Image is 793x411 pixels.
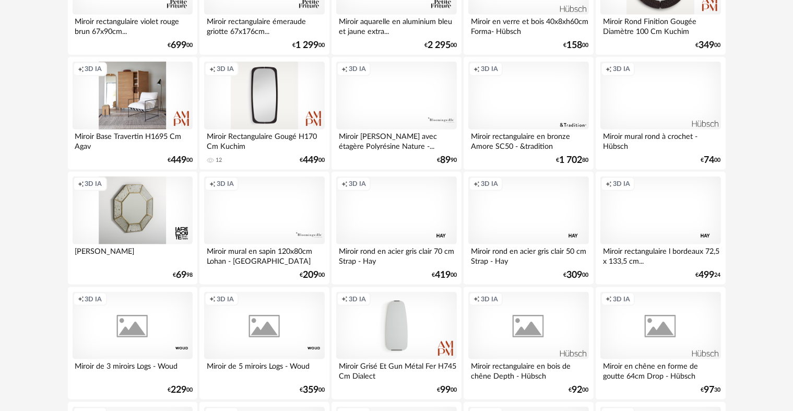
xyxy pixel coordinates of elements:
[73,244,193,265] div: [PERSON_NAME]
[78,295,84,303] span: Creation icon
[435,272,451,279] span: 419
[171,42,186,49] span: 699
[295,42,318,49] span: 1 299
[468,130,588,150] div: Miroir rectangulaire en bronze Amore SC50 - &tradition
[168,386,193,394] div: € 00
[704,157,715,164] span: 74
[600,244,720,265] div: Miroir rectangulaire l bordeaux 72,5 x 133,5 cm...
[349,65,366,73] span: 3D IA
[332,172,461,285] a: Creation icon 3D IA Miroir rond en acier gris clair 70 cm Strap - Hay €41900
[217,65,234,73] span: 3D IA
[474,295,480,303] span: Creation icon
[349,180,366,188] span: 3D IA
[569,386,589,394] div: € 00
[560,157,583,164] span: 1 702
[341,65,348,73] span: Creation icon
[696,272,721,279] div: € 24
[696,42,721,49] div: € 00
[567,272,583,279] span: 309
[440,157,451,164] span: 89
[78,65,84,73] span: Creation icon
[701,157,721,164] div: € 00
[468,15,588,36] div: Miroir en verre et bois 40x8xh60cm Forma- Hübsch
[437,386,457,394] div: € 00
[596,287,725,400] a: Creation icon 3D IA Miroir en chêne en forme de goutte 64cm Drop - Hübsch €9730
[300,157,325,164] div: € 00
[341,180,348,188] span: Creation icon
[567,42,583,49] span: 158
[68,287,197,400] a: Creation icon 3D IA Miroir de 3 miroirs Logs - Woud €22900
[217,180,234,188] span: 3D IA
[464,172,593,285] a: Creation icon 3D IA Miroir rond en acier gris clair 50 cm Strap - Hay €30900
[481,65,498,73] span: 3D IA
[699,42,715,49] span: 349
[613,65,630,73] span: 3D IA
[474,180,480,188] span: Creation icon
[432,272,457,279] div: € 00
[600,15,720,36] div: Miroir Rond Finition Gougée Diamètre 100 Cm Kuchim
[341,295,348,303] span: Creation icon
[303,386,318,394] span: 359
[73,130,193,150] div: Miroir Base Travertin H1695 Cm Agav
[303,272,318,279] span: 209
[468,359,588,380] div: Miroir rectangulaire en bois de chêne Depth - Hübsch
[199,172,329,285] a: Creation icon 3D IA Miroir mural en sapin 120x80cm Lohan - [GEOGRAPHIC_DATA] €20900
[464,57,593,170] a: Creation icon 3D IA Miroir rectangulaire en bronze Amore SC50 - &tradition €1 70280
[600,359,720,380] div: Miroir en chêne en forme de goutte 64cm Drop - Hübsch
[209,295,216,303] span: Creation icon
[481,180,498,188] span: 3D IA
[336,15,456,36] div: Miroir aquarelle en aluminium bleu et jaune extra...
[209,180,216,188] span: Creation icon
[168,42,193,49] div: € 00
[336,130,456,150] div: Miroir [PERSON_NAME] avec étagère Polyrésine Nature -...
[204,15,324,36] div: Miroir rectangulaire émeraude griotte 67x176cm...
[606,180,612,188] span: Creation icon
[292,42,325,49] div: € 00
[171,157,186,164] span: 449
[481,295,498,303] span: 3D IA
[349,295,366,303] span: 3D IA
[424,42,457,49] div: € 00
[336,359,456,380] div: Miroir Grisé Et Gun Métal Fer H745 Cm Dialect
[199,57,329,170] a: Creation icon 3D IA Miroir Rectangulaire Gougé H170 Cm Kuchim 12 €44900
[564,272,589,279] div: € 00
[704,386,715,394] span: 97
[168,157,193,164] div: € 00
[468,244,588,265] div: Miroir rond en acier gris clair 50 cm Strap - Hay
[613,180,630,188] span: 3D IA
[171,386,186,394] span: 229
[336,244,456,265] div: Miroir rond en acier gris clair 70 cm Strap - Hay
[303,157,318,164] span: 449
[85,295,102,303] span: 3D IA
[68,57,197,170] a: Creation icon 3D IA Miroir Base Travertin H1695 Cm Agav €44900
[474,65,480,73] span: Creation icon
[564,42,589,49] div: € 00
[85,65,102,73] span: 3D IA
[437,157,457,164] div: € 90
[596,57,725,170] a: Creation icon 3D IA Miroir mural rond à crochet - Hübsch €7400
[606,295,612,303] span: Creation icon
[85,180,102,188] span: 3D IA
[300,272,325,279] div: € 00
[572,386,583,394] span: 92
[440,386,451,394] span: 99
[209,65,216,73] span: Creation icon
[176,272,186,279] span: 69
[199,287,329,400] a: Creation icon 3D IA Miroir de 5 miroirs Logs - Woud €35900
[204,359,324,380] div: Miroir de 5 miroirs Logs - Woud
[332,57,461,170] a: Creation icon 3D IA Miroir [PERSON_NAME] avec étagère Polyrésine Nature -... €8990
[217,295,234,303] span: 3D IA
[332,287,461,400] a: Creation icon 3D IA Miroir Grisé Et Gun Métal Fer H745 Cm Dialect €9900
[699,272,715,279] span: 499
[701,386,721,394] div: € 30
[606,65,612,73] span: Creation icon
[68,172,197,285] a: Creation icon 3D IA [PERSON_NAME] €6998
[173,272,193,279] div: € 98
[204,244,324,265] div: Miroir mural en sapin 120x80cm Lohan - [GEOGRAPHIC_DATA]
[428,42,451,49] span: 2 295
[204,130,324,150] div: Miroir Rectangulaire Gougé H170 Cm Kuchim
[216,157,222,164] div: 12
[464,287,593,400] a: Creation icon 3D IA Miroir rectangulaire en bois de chêne Depth - Hübsch €9200
[300,386,325,394] div: € 00
[596,172,725,285] a: Creation icon 3D IA Miroir rectangulaire l bordeaux 72,5 x 133,5 cm... €49924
